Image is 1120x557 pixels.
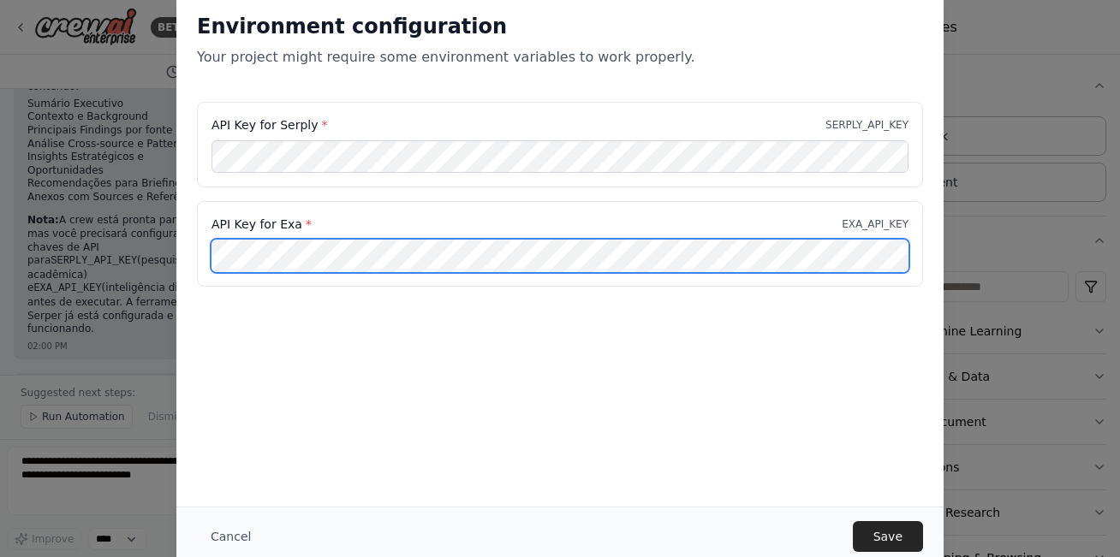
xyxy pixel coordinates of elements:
button: Save [853,521,923,552]
button: Cancel [197,521,265,552]
label: API Key for Exa [211,216,312,233]
h2: Environment configuration [197,13,923,40]
p: SERPLY_API_KEY [825,118,909,132]
p: Your project might require some environment variables to work properly. [197,47,923,68]
label: API Key for Serply [211,116,327,133]
p: EXA_API_KEY [842,217,909,231]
